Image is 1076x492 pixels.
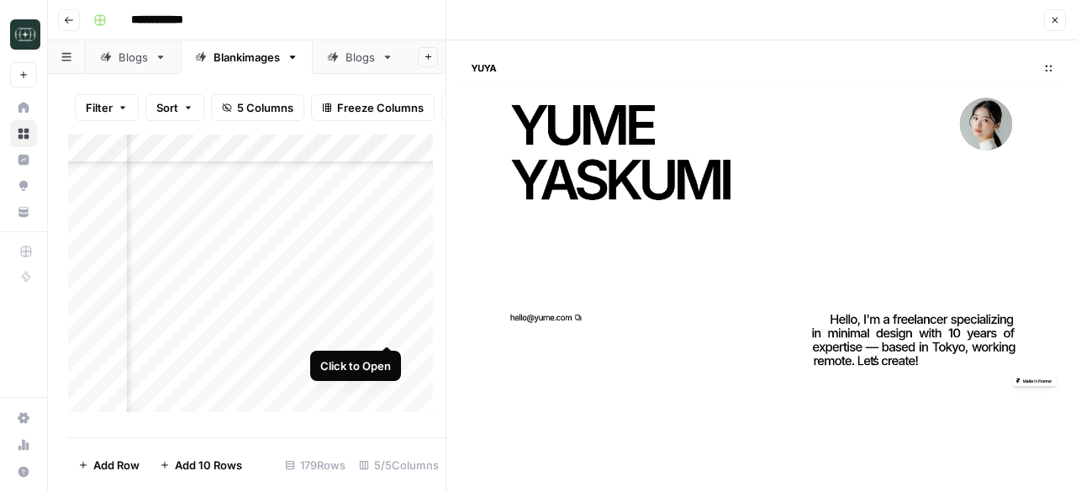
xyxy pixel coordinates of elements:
a: Opportunities [10,172,37,199]
button: Filter [75,94,139,121]
div: Blogs [119,49,148,66]
button: Add 10 Rows [150,452,252,479]
button: Freeze Columns [311,94,435,121]
a: Insights [10,146,37,173]
span: Sort [156,99,178,116]
span: Freeze Columns [337,99,424,116]
a: Your Data [10,198,37,225]
button: Help + Support [10,458,37,485]
div: 179 Rows [278,452,352,479]
a: Blogs [86,40,181,74]
img: Row/Cell [460,54,1063,393]
img: Catalyst Logo [10,19,40,50]
div: Click to Open [320,357,391,374]
button: Add Row [68,452,150,479]
span: Add 10 Rows [175,457,242,473]
a: Blogs [313,40,408,74]
div: 5/5 Columns [352,452,446,479]
a: Browse [10,120,37,147]
div: Blankimages [214,49,280,66]
button: 5 Columns [211,94,304,121]
a: Usage [10,431,37,458]
span: Add Row [93,457,140,473]
div: Blogs [345,49,375,66]
a: Settings [10,405,37,431]
a: Home [10,94,37,121]
span: Filter [86,99,113,116]
span: 5 Columns [237,99,293,116]
a: Blankimages [181,40,313,74]
button: Workspace: Catalyst [10,13,37,56]
button: Sort [145,94,204,121]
